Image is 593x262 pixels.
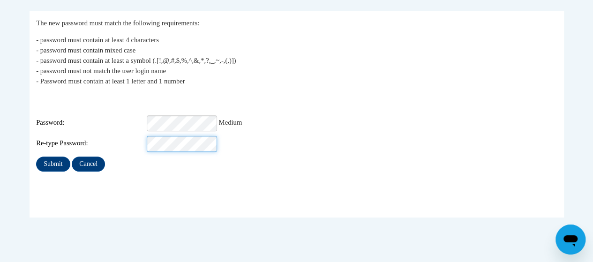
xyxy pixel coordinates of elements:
[219,119,242,126] span: Medium
[555,225,585,255] iframe: Button to launch messaging window
[36,36,236,85] span: - password must contain at least 4 characters - password must contain mixed case - password must ...
[36,157,70,172] input: Submit
[36,118,145,128] span: Password:
[72,157,105,172] input: Cancel
[36,138,145,149] span: Re-type Password:
[36,19,199,27] span: The new password must match the following requirements:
